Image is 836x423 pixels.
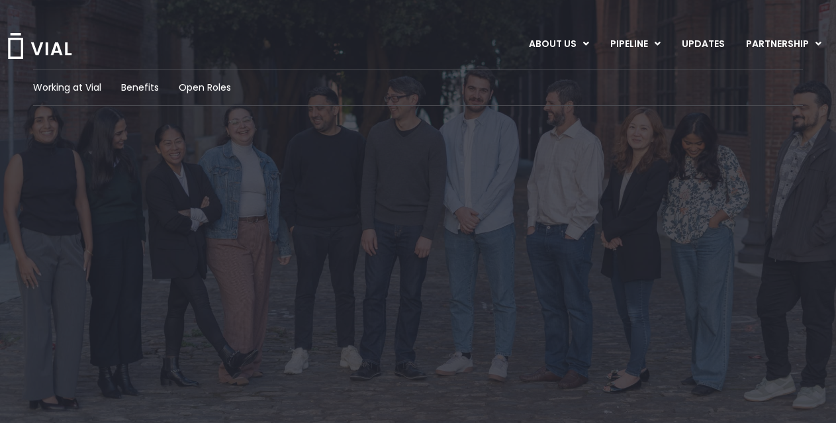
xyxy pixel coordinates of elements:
a: Working at Vial [33,81,101,95]
a: ABOUT USMenu Toggle [518,33,599,56]
a: Benefits [121,81,159,95]
a: Open Roles [179,81,231,95]
a: PIPELINEMenu Toggle [600,33,671,56]
img: Vial Logo [7,33,73,59]
a: UPDATES [671,33,735,56]
a: PARTNERSHIPMenu Toggle [735,33,832,56]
